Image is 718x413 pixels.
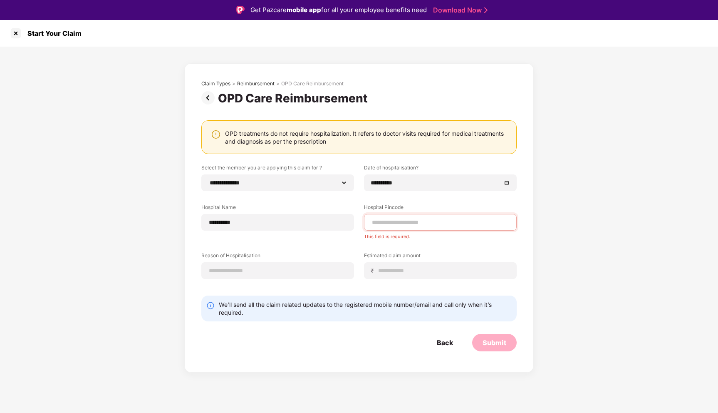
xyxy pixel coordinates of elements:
[201,204,354,214] label: Hospital Name
[364,252,517,262] label: Estimated claim amount
[276,80,280,87] div: >
[232,80,235,87] div: >
[201,80,230,87] div: Claim Types
[250,5,427,15] div: Get Pazcare for all your employee benefits need
[218,91,371,105] div: OPD Care Reimbursement
[201,164,354,174] label: Select the member you are applying this claim for ?
[364,164,517,174] label: Date of hospitalisation?
[287,6,321,14] strong: mobile app
[219,301,512,316] div: We’ll send all the claim related updates to the registered mobile number/email and call only when...
[211,129,221,139] img: svg+xml;base64,PHN2ZyBpZD0iV2FybmluZ18tXzI0eDI0IiBkYXRhLW5hbWU9Ildhcm5pbmcgLSAyNHgyNCIgeG1sbnM9Im...
[437,338,453,347] div: Back
[364,204,517,214] label: Hospital Pincode
[371,267,377,275] span: ₹
[433,6,485,15] a: Download Now
[201,91,218,104] img: svg+xml;base64,PHN2ZyBpZD0iUHJldi0zMngzMiIgeG1sbnM9Imh0dHA6Ly93d3cudzMub3JnLzIwMDAvc3ZnIiB3aWR0aD...
[483,338,506,347] div: Submit
[201,252,354,262] label: Reason of Hospitalisation
[22,29,82,37] div: Start Your Claim
[281,80,344,87] div: OPD Care Reimbursement
[206,301,215,310] img: svg+xml;base64,PHN2ZyBpZD0iSW5mby0yMHgyMCIgeG1sbnM9Imh0dHA6Ly93d3cudzMub3JnLzIwMDAvc3ZnIiB3aWR0aD...
[364,231,517,239] div: This field is required.
[236,6,245,14] img: Logo
[484,6,488,15] img: Stroke
[225,129,508,145] div: OPD treatments do not require hospitalization. It refers to doctor visits required for medical tr...
[237,80,275,87] div: Reimbursement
